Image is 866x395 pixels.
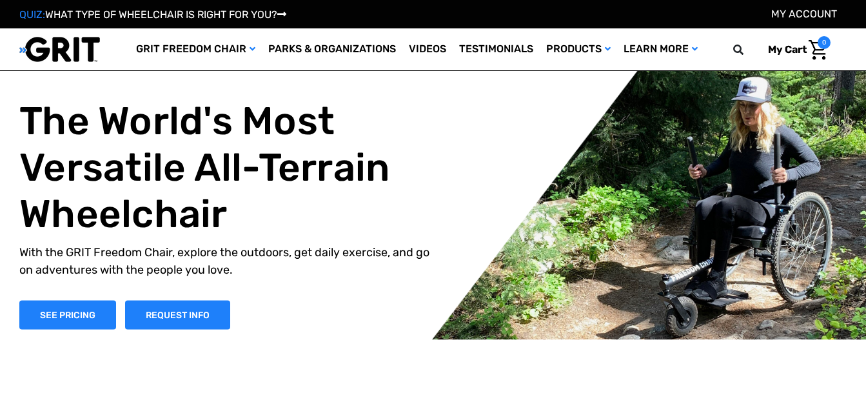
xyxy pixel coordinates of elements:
img: Cart [809,40,827,60]
a: Account [771,8,837,20]
input: Search [739,36,758,63]
p: With the GRIT Freedom Chair, explore the outdoors, get daily exercise, and go on adventures with ... [19,243,443,278]
a: Videos [402,28,453,70]
a: Slide number 1, Request Information [125,300,230,329]
h1: The World's Most Versatile All-Terrain Wheelchair [19,97,443,237]
span: 0 [818,36,831,49]
a: Products [540,28,617,70]
a: Testimonials [453,28,540,70]
a: Learn More [617,28,704,70]
img: GRIT All-Terrain Wheelchair and Mobility Equipment [19,36,100,63]
span: My Cart [768,43,807,56]
a: GRIT Freedom Chair [130,28,262,70]
a: Cart with 0 items [758,36,831,63]
a: QUIZ:WHAT TYPE OF WHEELCHAIR IS RIGHT FOR YOU? [19,8,286,21]
a: Shop Now [19,300,116,329]
span: QUIZ: [19,8,45,21]
a: Parks & Organizations [262,28,402,70]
